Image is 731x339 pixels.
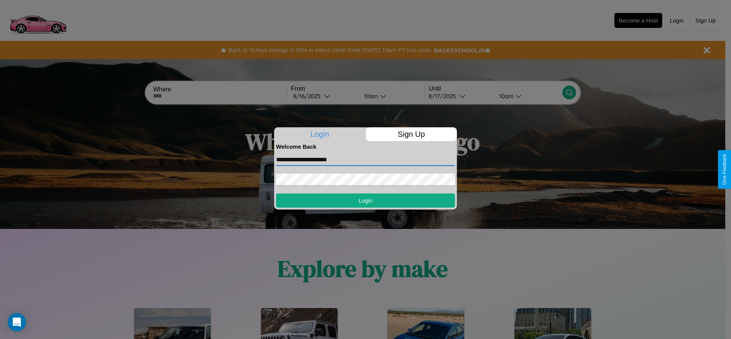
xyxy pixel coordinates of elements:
[8,313,26,331] div: Open Intercom Messenger
[722,154,727,185] div: Give Feedback
[274,127,365,141] p: Login
[366,127,457,141] p: Sign Up
[276,143,455,150] h4: Welcome Back
[276,193,455,208] button: Login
